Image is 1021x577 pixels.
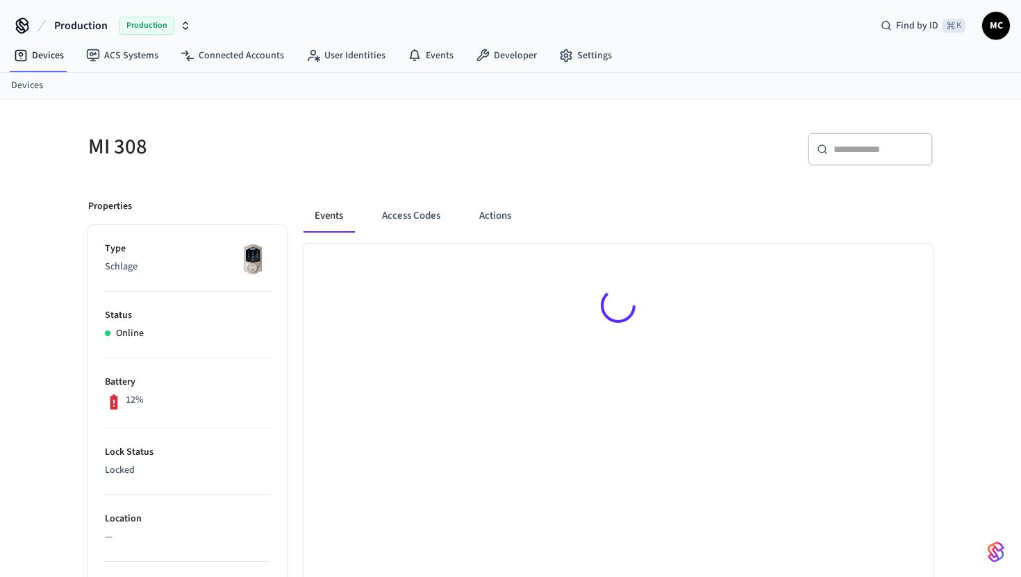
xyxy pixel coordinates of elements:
img: Schlage Sense Smart Deadbolt with Camelot Trim, Front [235,242,270,276]
div: Find by ID⌘ K [870,13,977,38]
p: Properties [88,199,132,214]
a: User Identities [295,43,397,68]
span: Production [54,17,108,34]
p: Online [116,326,144,341]
p: — [105,530,270,544]
h5: MI 308 [88,133,502,161]
a: Events [397,43,465,68]
a: Developer [465,43,548,68]
p: Type [105,242,270,256]
p: Status [105,308,270,323]
p: Lock Status [105,445,270,460]
button: Actions [468,199,522,233]
p: Location [105,512,270,526]
a: Settings [548,43,623,68]
button: MC [982,12,1010,40]
button: Access Codes [371,199,451,233]
span: ⌘ K [943,19,965,33]
a: Devices [3,43,75,68]
p: Battery [105,375,270,390]
span: MC [983,13,1008,38]
span: Find by ID [896,19,938,33]
a: Connected Accounts [169,43,295,68]
a: Devices [11,78,43,93]
p: Locked [105,463,270,478]
div: ant example [304,199,933,233]
img: SeamLogoGradient.69752ec5.svg [988,541,1004,563]
p: Schlage [105,260,270,274]
p: 12% [126,393,144,408]
span: Production [119,17,174,35]
button: Events [304,199,354,233]
a: ACS Systems [75,43,169,68]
